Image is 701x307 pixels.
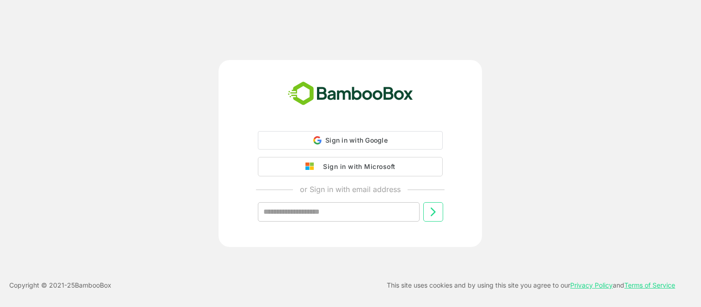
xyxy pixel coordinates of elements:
button: Sign in with Microsoft [258,157,443,176]
div: Sign in with Google [258,131,443,150]
a: Terms of Service [624,281,675,289]
a: Privacy Policy [570,281,613,289]
p: This site uses cookies and by using this site you agree to our and [387,280,675,291]
img: google [305,163,318,171]
p: Copyright © 2021- 25 BambooBox [9,280,111,291]
span: Sign in with Google [325,136,388,144]
div: Sign in with Microsoft [318,161,395,173]
img: bamboobox [283,78,418,109]
p: or Sign in with email address [300,184,401,195]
